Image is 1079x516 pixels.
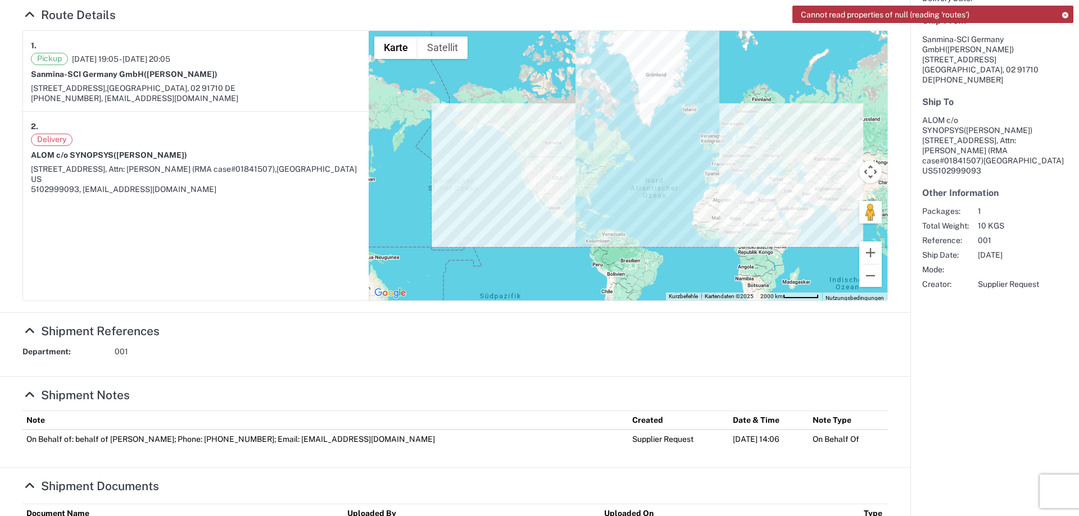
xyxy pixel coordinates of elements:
[31,165,357,184] span: [GEOGRAPHIC_DATA] US
[22,346,107,357] strong: Department:
[922,221,969,231] span: Total Weight:
[809,430,888,448] td: On Behalf Of
[22,411,628,430] th: Note
[31,70,217,79] strong: Sanmina-SCI Germany GmbH
[22,8,116,22] a: Hide Details
[922,264,969,275] span: Mode:
[628,430,729,448] td: Supplier Request
[115,346,128,357] span: 001
[859,201,882,223] button: Pegman auf die Karte ziehen, um Street View aufzurufen
[628,411,729,430] th: Created
[31,150,187,159] strong: ALOM c/o SYNOPSYS
[31,53,68,65] span: Pickup
[760,293,783,299] span: 2000 km
[978,250,1039,260] span: [DATE]
[22,430,628,448] td: On Behalf of: behalf of [PERSON_NAME]; Phone: [PHONE_NUMBER]; Email: [EMAIL_ADDRESS][DOMAIN_NAME]
[922,97,1067,107] h5: Ship To
[809,411,888,430] th: Note Type
[31,165,276,173] span: [STREET_ADDRESS], Attn: [PERSON_NAME] (RMA case#01841507),
[31,93,361,103] div: [PHONE_NUMBER], [EMAIL_ADDRESS][DOMAIN_NAME]
[669,293,698,300] button: Kurzbefehle
[922,55,996,64] span: [STREET_ADDRESS]
[945,45,1014,54] span: ([PERSON_NAME])
[31,84,107,93] span: [STREET_ADDRESS],
[978,279,1039,289] span: Supplier Request
[933,75,1003,84] span: [PHONE_NUMBER]
[371,286,409,300] img: Google
[933,166,981,175] span: 5102999093
[826,295,884,301] a: Nutzungsbedingungen
[859,241,882,264] button: Vergrößern
[729,430,808,448] td: [DATE] 14:06
[801,10,969,20] span: Cannot read properties of null (reading 'routes')
[859,264,882,287] button: Verkleinern
[31,184,361,194] div: 5102999093, [EMAIL_ADDRESS][DOMAIN_NAME]
[22,410,888,448] table: Shipment Notes
[22,324,160,338] a: Hide Details
[705,293,754,299] span: Kartendaten ©2025
[922,116,1032,165] span: ALOM c/o SYNOPSYS [STREET_ADDRESS], Attn: [PERSON_NAME] (RMA case#01841507)
[729,411,808,430] th: Date & Time
[922,115,1067,176] address: [GEOGRAPHIC_DATA] US
[859,161,882,183] button: Kamerasteuerung für die Karte
[922,34,1067,85] address: [GEOGRAPHIC_DATA], 02 91710 DE
[144,70,217,79] span: ([PERSON_NAME])
[31,134,72,146] span: Delivery
[978,221,1039,231] span: 10 KGS
[31,120,38,134] strong: 2.
[31,39,37,53] strong: 1.
[371,286,409,300] a: Dieses Gebiet in Google Maps öffnen (in neuem Fenster)
[978,235,1039,245] span: 001
[72,54,170,64] span: [DATE] 19:05 - [DATE] 20:05
[114,150,187,159] span: ([PERSON_NAME])
[922,188,1067,198] h5: Other Information
[374,36,418,59] button: Stadtplan anzeigen
[978,206,1039,216] span: 1
[22,388,130,402] a: Hide Details
[922,206,969,216] span: Packages:
[964,126,1032,135] span: ([PERSON_NAME])
[922,235,969,245] span: Reference:
[418,36,468,59] button: Satellitenbilder anzeigen
[922,35,1004,54] span: Sanmina-SCI Germany GmbH
[107,84,235,93] span: [GEOGRAPHIC_DATA], 02 91710 DE
[922,279,969,289] span: Creator:
[757,293,822,300] button: Skalierung der Karte: 2000 km pro 60 Pixel
[22,479,159,493] a: Hide Details
[922,250,969,260] span: Ship Date:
